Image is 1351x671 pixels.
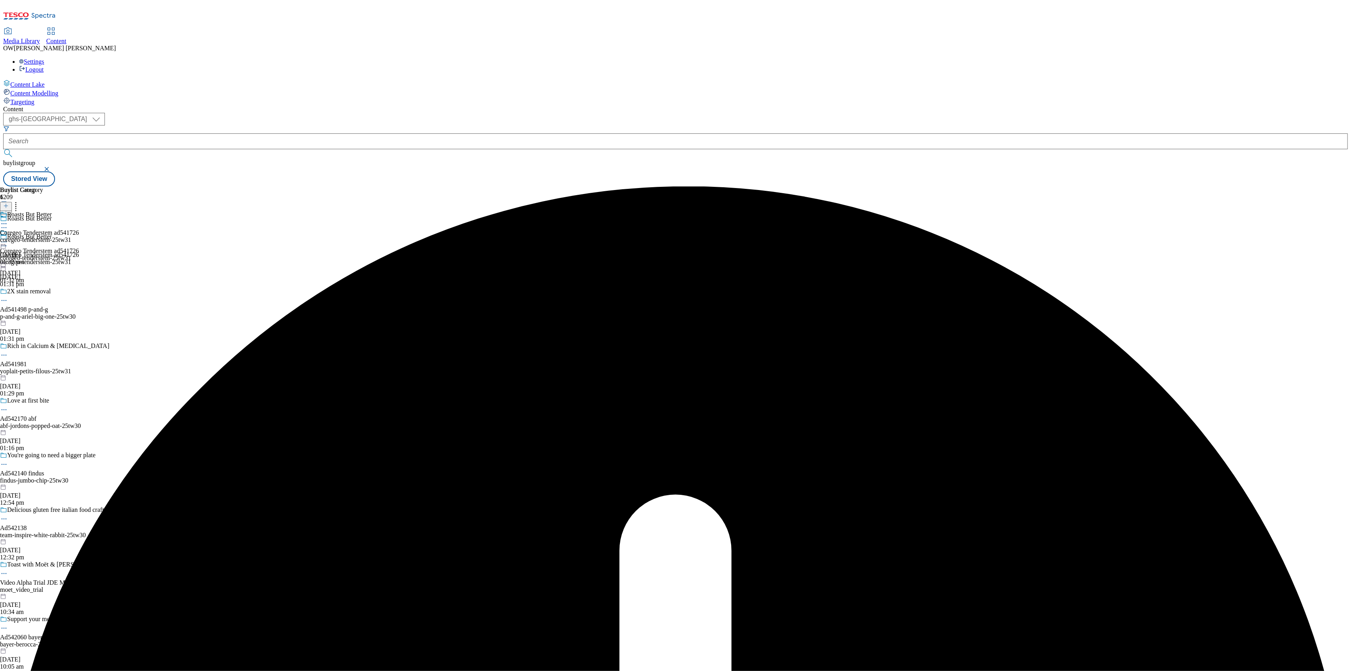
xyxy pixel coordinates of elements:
[3,88,1348,97] a: Content Modelling
[3,97,1348,106] a: Targeting
[3,45,14,51] span: OW
[3,171,55,186] button: Stored View
[7,452,95,459] div: You're going to need a bigger plate
[7,616,63,623] div: Support your memory
[7,506,154,513] div: Delicious gluten free italian food crafted w/o compromise
[19,58,44,65] a: Settings
[46,38,67,44] span: Content
[10,99,34,105] span: Targeting
[7,561,107,568] div: Toast with Moët & [PERSON_NAME]
[19,66,44,73] a: Logout
[3,106,1348,113] div: Content
[7,397,49,404] div: Love at first bite
[7,211,52,218] div: Roasts But Better
[14,45,116,51] span: [PERSON_NAME] [PERSON_NAME]
[10,81,45,88] span: Content Lake
[3,133,1348,149] input: Search
[7,288,51,295] div: 2X stain removal
[3,160,35,166] span: buylistgroup
[7,342,109,350] div: Rich in Calcium & [MEDICAL_DATA]
[46,28,67,45] a: Content
[3,125,10,132] svg: Search Filters
[3,38,40,44] span: Media Library
[3,80,1348,88] a: Content Lake
[3,28,40,45] a: Media Library
[10,90,58,97] span: Content Modelling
